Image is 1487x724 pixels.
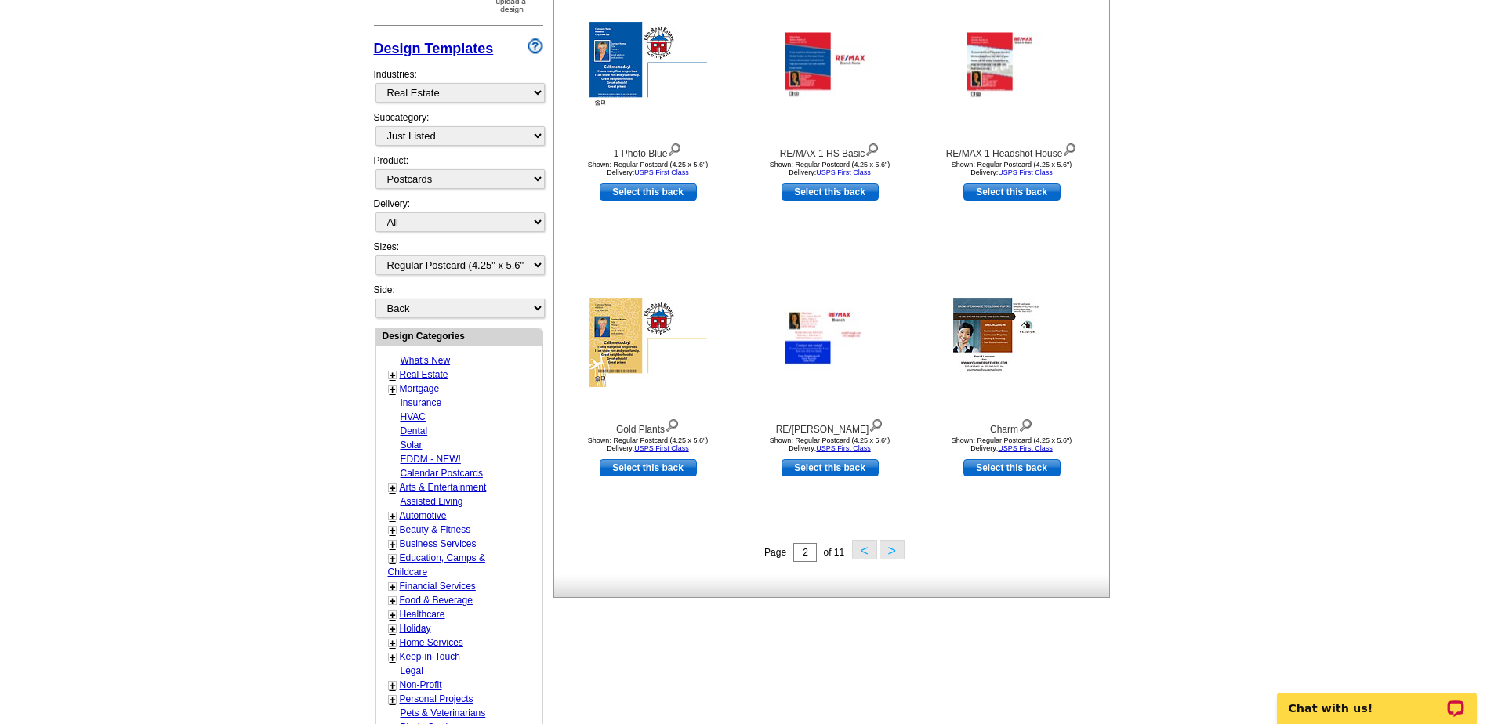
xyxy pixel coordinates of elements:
a: Real Estate [400,369,448,380]
div: Charm [926,415,1098,436]
div: 1 Photo Blue [562,139,734,161]
div: Shown: Regular Postcard (4.25 x 5.6") Delivery: [744,161,916,176]
a: Calendar Postcards [401,468,483,479]
div: Shown: Regular Postcard (4.25 x 5.6") Delivery: [926,436,1098,452]
img: 1 Photo Blue [589,22,707,111]
a: use this design [782,183,879,201]
a: + [390,538,396,551]
a: Design Templates [374,41,494,56]
img: view design details [869,415,883,433]
span: Page [764,547,786,558]
a: Education, Camps & Childcare [388,552,485,577]
div: Shown: Regular Postcard (4.25 x 5.6") Delivery: [744,436,916,452]
a: use this design [600,183,697,201]
a: + [390,623,396,635]
a: Assisted Living [401,496,463,507]
img: view design details [665,415,680,433]
img: Charm [953,298,1071,387]
img: view design details [1018,415,1033,433]
a: Beauty & Fitness [400,524,471,535]
img: RE/MAX 1 Headshot House [967,33,1057,101]
a: + [390,637,396,650]
div: RE/MAX 1 Headshot House [926,139,1098,161]
div: Shown: Regular Postcard (4.25 x 5.6") Delivery: [562,161,734,176]
a: Healthcare [400,609,445,620]
img: Gold Plants [589,298,707,387]
a: Food & Beverage [400,595,473,606]
a: Legal [401,665,423,676]
a: Holiday [400,623,431,634]
a: Keep-in-Touch [400,651,460,662]
div: Design Categories [376,328,542,343]
a: USPS First Class [634,444,689,452]
a: use this design [963,459,1061,476]
a: HVAC [401,411,426,422]
a: Mortgage [400,383,440,394]
a: EDDM - NEW! [401,454,461,465]
div: Product: [374,154,543,197]
a: Non-Profit [400,679,442,690]
a: + [390,581,396,593]
div: Industries: [374,60,543,110]
a: USPS First Class [998,168,1053,176]
a: Arts & Entertainment [400,482,487,493]
a: + [390,524,396,537]
a: Insurance [401,397,442,408]
div: RE/MAX 1 HS Basic [744,139,916,161]
div: Side: [374,283,543,320]
a: use this design [600,459,697,476]
img: RE/MAX Sun Glow [785,309,875,377]
a: USPS First Class [998,444,1053,452]
a: + [390,679,396,692]
div: RE/[PERSON_NAME] [744,415,916,436]
a: + [390,510,396,523]
a: + [390,383,396,396]
a: Personal Projects [400,693,473,704]
a: + [390,369,396,382]
a: use this design [782,459,879,476]
a: Solar [401,440,423,451]
a: USPS First Class [816,444,871,452]
div: Sizes: [374,240,543,283]
a: USPS First Class [816,168,871,176]
img: view design details [1062,139,1077,157]
button: > [880,540,905,559]
a: + [390,482,396,494]
img: view design details [865,139,880,157]
a: Financial Services [400,581,476,592]
iframe: LiveChat chat widget [1267,675,1487,724]
a: Automotive [400,510,447,521]
a: + [390,552,396,565]
span: of 11 [823,547,844,558]
a: What's New [401,355,451,366]
img: design-wizard-help-icon.png [528,38,543,54]
a: + [390,595,396,607]
a: + [390,693,396,706]
a: Business Services [400,538,477,549]
a: + [390,609,396,621]
div: Subcategory: [374,110,543,154]
img: view design details [667,139,682,157]
a: Pets & Veterinarians [401,708,486,719]
a: use this design [963,183,1061,201]
div: Gold Plants [562,415,734,436]
a: + [390,651,396,664]
a: USPS First Class [634,168,689,176]
a: Home Services [400,637,463,648]
div: Shown: Regular Postcard (4.25 x 5.6") Delivery: [926,161,1098,176]
img: RE/MAX 1 HS Basic [785,33,875,101]
button: < [852,540,877,559]
a: Dental [401,425,428,436]
div: Shown: Regular Postcard (4.25 x 5.6") Delivery: [562,436,734,452]
div: Delivery: [374,197,543,240]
